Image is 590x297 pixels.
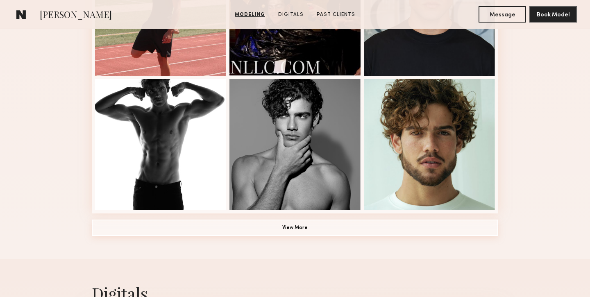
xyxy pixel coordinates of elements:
button: Message [479,6,526,23]
a: Digitals [275,11,307,18]
a: Modeling [231,11,268,18]
a: Past Clients [313,11,359,18]
button: Book Model [529,6,577,23]
a: Book Model [529,11,577,18]
button: View More [92,220,498,236]
span: [PERSON_NAME] [40,8,112,23]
